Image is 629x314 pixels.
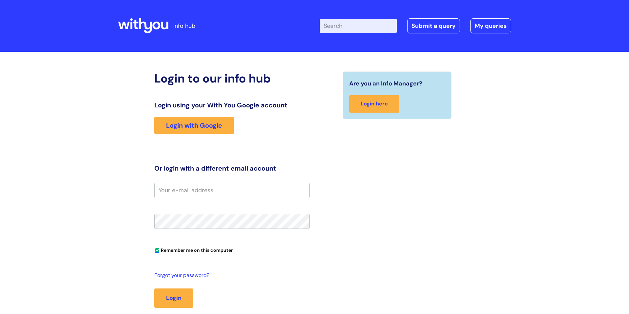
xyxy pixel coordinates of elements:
[155,249,159,253] input: Remember me on this computer
[470,18,511,33] a: My queries
[173,21,195,31] p: info hub
[154,164,310,172] h3: Or login with a different email account
[154,271,306,280] a: Forgot your password?
[154,245,310,255] div: You can uncheck this option if you're logging in from a shared device
[320,19,397,33] input: Search
[154,71,310,85] h2: Login to our info hub
[349,78,422,89] span: Are you an Info Manager?
[154,288,193,307] button: Login
[349,95,399,113] a: Login here
[154,101,310,109] h3: Login using your With You Google account
[154,117,234,134] a: Login with Google
[154,183,310,198] input: Your e-mail address
[154,246,233,253] label: Remember me on this computer
[407,18,460,33] a: Submit a query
